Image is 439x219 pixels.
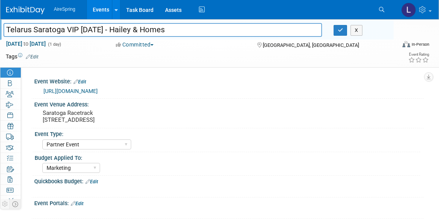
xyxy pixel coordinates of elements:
div: Event Portals: [34,197,424,207]
button: Committed [113,41,157,48]
pre: Saratoga Racetrack [STREET_ADDRESS] [43,109,188,123]
span: AireSpring [54,7,75,12]
div: Event Website: [34,76,424,86]
div: Quickbooks Budget: [34,176,424,186]
img: Lisa Chow [401,3,416,17]
span: to [22,41,30,47]
div: Budget Applied To: [35,152,420,162]
a: Edit [85,179,98,184]
a: Edit [71,201,83,206]
span: (1 day) [47,42,61,47]
a: Edit [26,54,38,60]
td: Toggle Event Tabs [10,199,21,209]
div: Event Format [364,40,429,51]
button: X [351,25,362,36]
div: Event Rating [408,53,429,56]
span: [GEOGRAPHIC_DATA], [GEOGRAPHIC_DATA] [263,42,359,48]
div: In-Person [411,41,429,47]
a: Edit [73,79,86,85]
td: Tags [6,53,38,60]
img: Format-Inperson.png [402,41,410,47]
a: [URL][DOMAIN_NAME] [43,88,98,94]
td: Personalize Event Tab Strip [0,199,10,209]
span: [DATE] [DATE] [6,40,46,47]
div: Event Type: [35,128,420,138]
img: ExhibitDay [6,7,45,14]
div: Event Venue Address: [34,99,424,108]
